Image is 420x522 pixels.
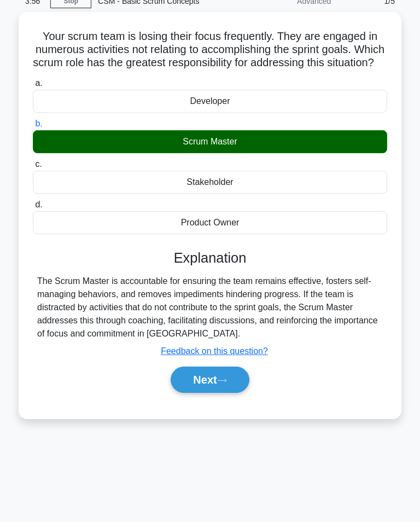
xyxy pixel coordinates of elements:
[33,171,387,194] div: Stakeholder
[33,211,387,234] div: Product Owner
[171,367,249,393] button: Next
[32,30,388,70] h5: Your scrum team is losing their focus frequently. They are engaged in numerous activities not rel...
[33,130,387,153] div: Scrum Master
[35,78,42,88] span: a.
[35,119,42,128] span: b.
[33,90,387,113] div: Developer
[35,159,42,169] span: c.
[161,346,268,356] a: Feedback on this question?
[39,250,381,266] h3: Explanation
[35,200,42,209] span: d.
[37,275,383,340] div: The Scrum Master is accountable for ensuring the team remains effective, fosters self-managing be...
